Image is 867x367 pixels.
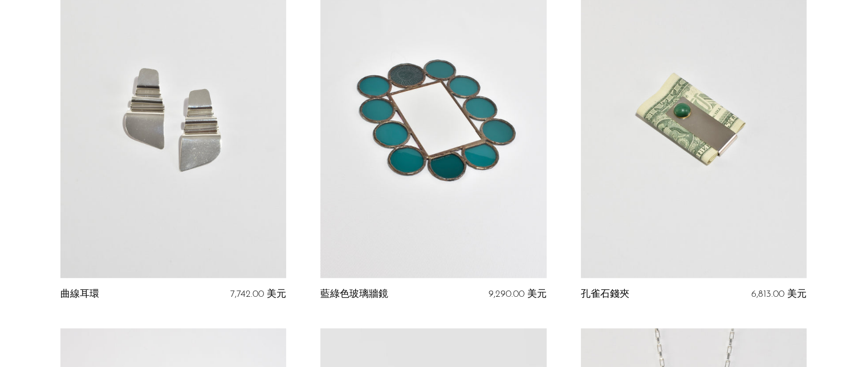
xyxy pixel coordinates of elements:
[581,289,629,300] a: 孔雀石錢夾
[751,289,807,299] font: 6,813.00 美元
[320,289,388,300] a: 藍綠色玻璃牆鏡
[489,289,547,299] font: 9,290.00 美元
[230,289,286,299] font: 7,742.00 美元
[60,289,99,300] a: 曲線耳環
